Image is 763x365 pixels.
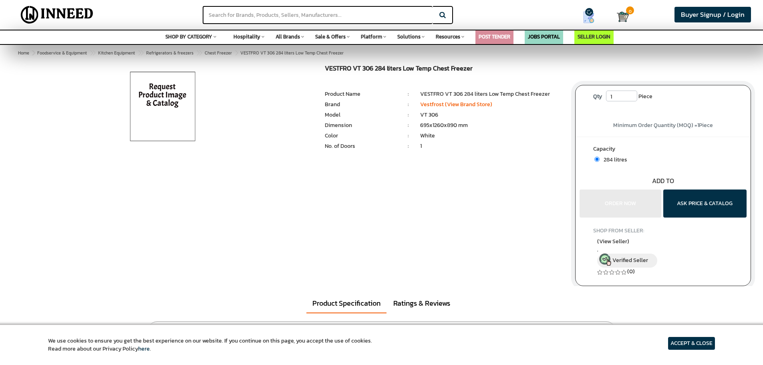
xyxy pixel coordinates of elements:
[681,10,745,20] span: Buyer Signup / Login
[14,5,100,25] img: Inneed.Market
[528,33,560,40] a: JOBS PORTAL
[600,155,627,164] span: 284 litres
[397,121,420,129] li: :
[420,90,563,98] li: VESTFRO VT 306 284 liters Low Temp Chest Freezer
[387,294,456,313] a: Ratings & Reviews
[626,6,634,14] span: 0
[479,33,510,40] a: POST TENDER
[325,65,563,74] h1: VESTFRO VT 306 284 liters Low Temp Chest Freezer
[276,33,300,40] span: All Brands
[420,142,563,150] li: 1
[32,50,34,56] span: >
[315,33,346,40] span: Sale & Offers
[583,11,595,23] img: Show My Quotes
[97,48,137,58] a: Kitchen Equipment
[397,101,420,109] li: :
[674,7,751,22] a: Buyer Signup / Login
[146,50,193,56] span: Refrigerators & freezers
[234,33,260,40] span: Hospitality
[597,237,729,268] a: (View Seller) , Verified Seller
[397,33,421,40] span: Solutions
[436,33,460,40] span: Resources
[420,132,563,140] li: White
[663,190,747,218] button: ASK PRICE & CATALOG
[576,176,751,186] div: ADD TO
[420,111,563,119] li: VT 306
[16,48,31,58] a: Home
[638,91,652,103] span: Piece
[589,91,606,103] label: Qty
[325,142,396,150] li: No. of Doors
[397,111,420,119] li: :
[138,345,150,353] a: here
[668,337,715,350] article: ACCEPT & CLOSE
[196,48,200,58] span: >
[37,50,87,56] span: Foodservice & Equipment
[138,48,142,58] span: >
[397,142,420,150] li: :
[613,121,713,129] span: Minimum Order Quantity (MOQ) = Piece
[165,33,212,40] span: SHOP BY CATEGORY
[420,121,563,129] li: 695x1260x890 mm
[325,111,396,119] li: Model
[98,50,135,56] span: Kitchen Equipment
[123,65,203,151] img: inneed-image-na.png
[203,48,234,58] a: Chest Freezer
[306,294,387,313] a: Product Specification
[617,8,624,26] a: Cart 0
[397,132,420,140] li: :
[325,121,396,129] li: Dimension
[597,246,729,253] span: ,
[36,48,89,58] a: Foodservice & Equipment
[48,337,372,353] article: We use cookies to ensure you get the best experience on our website. If you continue on this page...
[235,48,239,58] span: >
[578,33,610,40] a: SELLER LOGIN
[567,8,617,26] a: my Quotes
[593,145,733,155] label: Capacity
[593,228,733,234] h4: SHOP FROM SELLER:
[36,50,344,56] span: VESTFRO VT 306 284 liters Low Temp Chest Freezer
[361,33,382,40] span: Platform
[397,90,420,98] li: :
[145,48,195,58] a: Refrigerators & freezers
[325,101,396,109] li: Brand
[597,237,629,246] span: (View Seller)
[617,11,629,23] img: Cart
[325,132,396,140] li: Color
[599,254,611,266] img: inneed-verified-seller-icon.png
[205,50,232,56] span: Chest Freezer
[627,267,635,276] a: (0)
[697,121,699,129] span: 1
[203,6,433,24] input: Search for Brands, Products, Sellers, Manufacturers...
[325,90,396,98] li: Product Name
[420,100,492,109] a: Vestfrost (View Brand Store)
[90,48,94,58] span: >
[612,256,648,264] span: Verified Seller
